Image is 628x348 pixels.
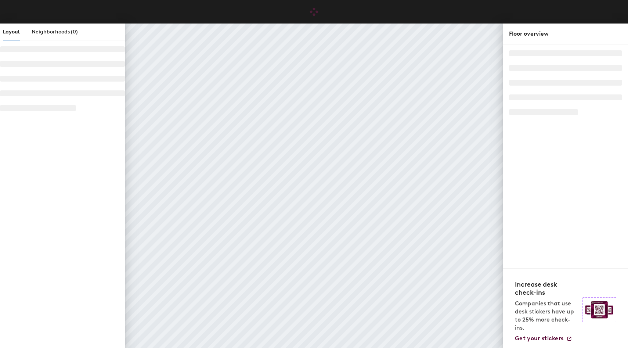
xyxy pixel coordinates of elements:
[515,335,572,342] a: Get your stickers
[509,29,622,38] div: Floor overview
[515,280,578,297] h4: Increase desk check-ins
[582,297,616,322] img: Sticker logo
[32,29,78,35] span: Neighborhoods (0)
[515,335,563,342] span: Get your stickers
[515,299,578,332] p: Companies that use desk stickers have up to 25% more check-ins.
[3,29,20,35] span: Layout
